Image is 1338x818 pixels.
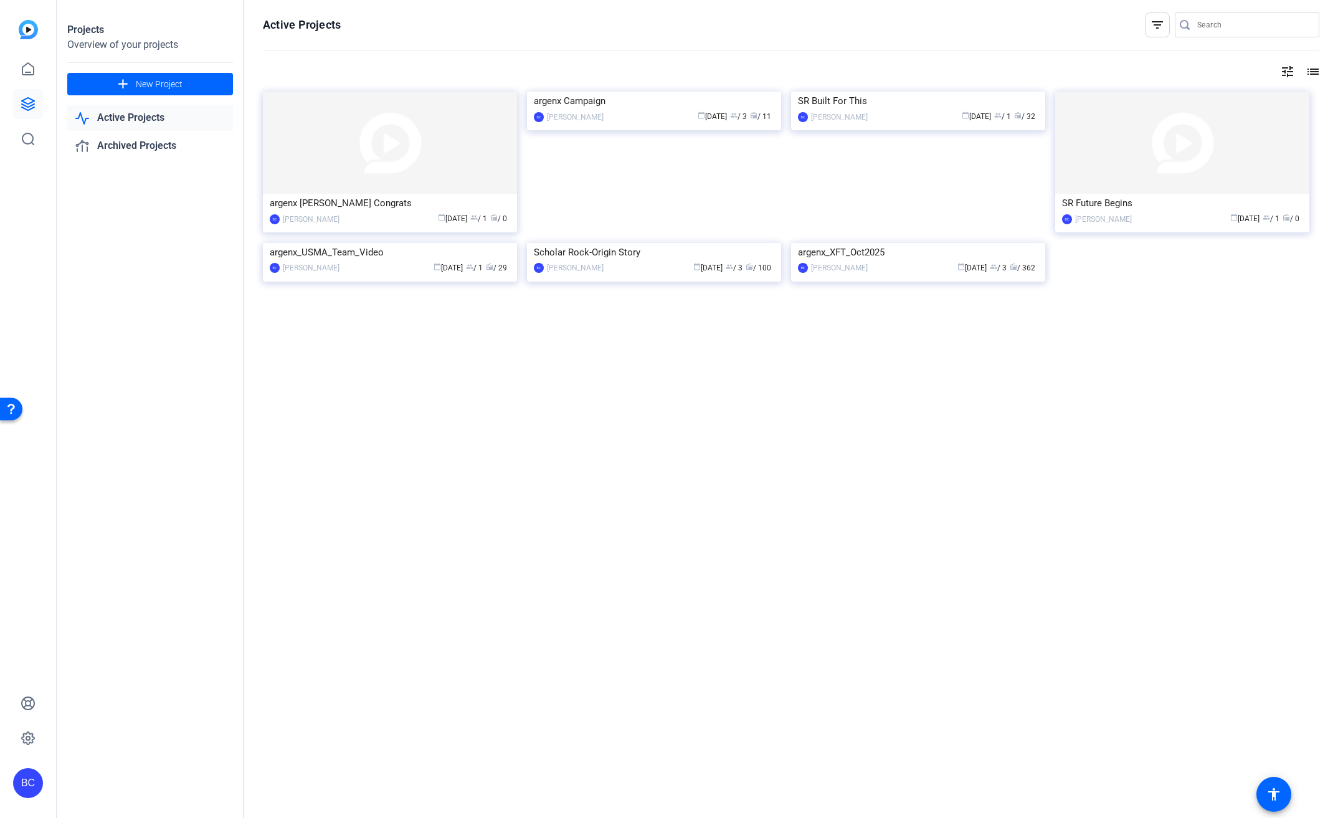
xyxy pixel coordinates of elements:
[798,263,808,273] div: MF
[1263,214,1270,221] span: group
[434,264,463,272] span: [DATE]
[693,263,701,270] span: calendar_today
[547,262,604,274] div: [PERSON_NAME]
[534,263,544,273] div: BC
[136,78,183,91] span: New Project
[1230,214,1238,221] span: calendar_today
[1075,213,1132,226] div: [PERSON_NAME]
[1010,264,1035,272] span: / 362
[470,214,487,223] span: / 1
[270,263,280,273] div: BC
[1304,64,1319,79] mat-icon: list
[270,194,510,212] div: argenx [PERSON_NAME] Congrats
[67,37,233,52] div: Overview of your projects
[698,112,705,119] span: calendar_today
[1283,214,1299,223] span: / 0
[67,22,233,37] div: Projects
[438,214,445,221] span: calendar_today
[726,263,733,270] span: group
[962,112,969,119] span: calendar_today
[470,214,478,221] span: group
[811,262,868,274] div: [PERSON_NAME]
[750,112,757,119] span: radio
[730,112,747,121] span: / 3
[730,112,738,119] span: group
[698,112,727,121] span: [DATE]
[67,73,233,95] button: New Project
[1014,112,1022,119] span: radio
[1230,214,1260,223] span: [DATE]
[1150,17,1165,32] mat-icon: filter_list
[1014,112,1035,121] span: / 32
[283,213,339,226] div: [PERSON_NAME]
[270,214,280,224] div: BC
[811,111,868,123] div: [PERSON_NAME]
[486,263,493,270] span: radio
[957,264,987,272] span: [DATE]
[19,20,38,39] img: blue-gradient.svg
[486,264,507,272] span: / 29
[466,264,483,272] span: / 1
[115,77,131,92] mat-icon: add
[490,214,498,221] span: radio
[798,92,1038,110] div: SR Built For This
[534,112,544,122] div: BC
[466,263,473,270] span: group
[67,105,233,131] a: Active Projects
[534,92,774,110] div: argenx Campaign
[547,111,604,123] div: [PERSON_NAME]
[746,263,753,270] span: radio
[1010,263,1017,270] span: radio
[67,133,233,159] a: Archived Projects
[1062,214,1072,224] div: BC
[1263,214,1279,223] span: / 1
[13,768,43,798] div: BC
[994,112,1002,119] span: group
[1280,64,1295,79] mat-icon: tune
[726,264,743,272] span: / 3
[1062,194,1302,212] div: SR Future Begins
[693,264,723,272] span: [DATE]
[990,264,1007,272] span: / 3
[438,214,467,223] span: [DATE]
[750,112,771,121] span: / 11
[798,243,1038,262] div: argenx_XFT_Oct2025
[962,112,991,121] span: [DATE]
[1197,17,1309,32] input: Search
[490,214,507,223] span: / 0
[990,263,997,270] span: group
[957,263,965,270] span: calendar_today
[534,243,774,262] div: Scholar Rock-Origin Story
[270,243,510,262] div: argenx_USMA_Team_Video
[263,17,341,32] h1: Active Projects
[1283,214,1290,221] span: radio
[434,263,441,270] span: calendar_today
[1266,787,1281,802] mat-icon: accessibility
[994,112,1011,121] span: / 1
[283,262,339,274] div: [PERSON_NAME]
[798,112,808,122] div: BC
[746,264,771,272] span: / 100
